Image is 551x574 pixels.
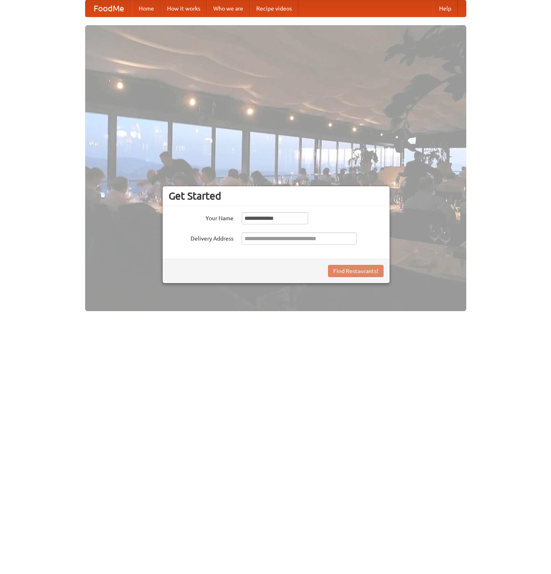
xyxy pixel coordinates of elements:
[86,0,132,17] a: FoodMe
[250,0,298,17] a: Recipe videos
[207,0,250,17] a: Who we are
[169,190,384,202] h3: Get Started
[169,212,234,222] label: Your Name
[328,265,384,277] button: Find Restaurants!
[433,0,458,17] a: Help
[169,232,234,243] label: Delivery Address
[132,0,161,17] a: Home
[161,0,207,17] a: How it works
